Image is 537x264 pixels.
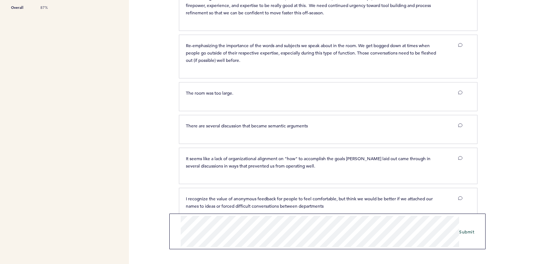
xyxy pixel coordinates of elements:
span: Submit [459,229,474,235]
span: Re-emphasizing the importance of the words and subjects we speak about in the room. We get bogged... [186,42,437,63]
span: 87% [40,5,62,10]
span: It seems like a lack of organizational alignment on "how" to accomplish the goals [PERSON_NAME] l... [186,155,432,169]
span: Overall [11,4,33,11]
button: Submit [459,228,474,235]
span: I recognize the value of anonymous feedback for people to feel comfortable, but think we would be... [186,196,434,209]
span: There are several discussion that became semantic arguments [186,123,308,129]
span: The room was too large. [186,90,233,96]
